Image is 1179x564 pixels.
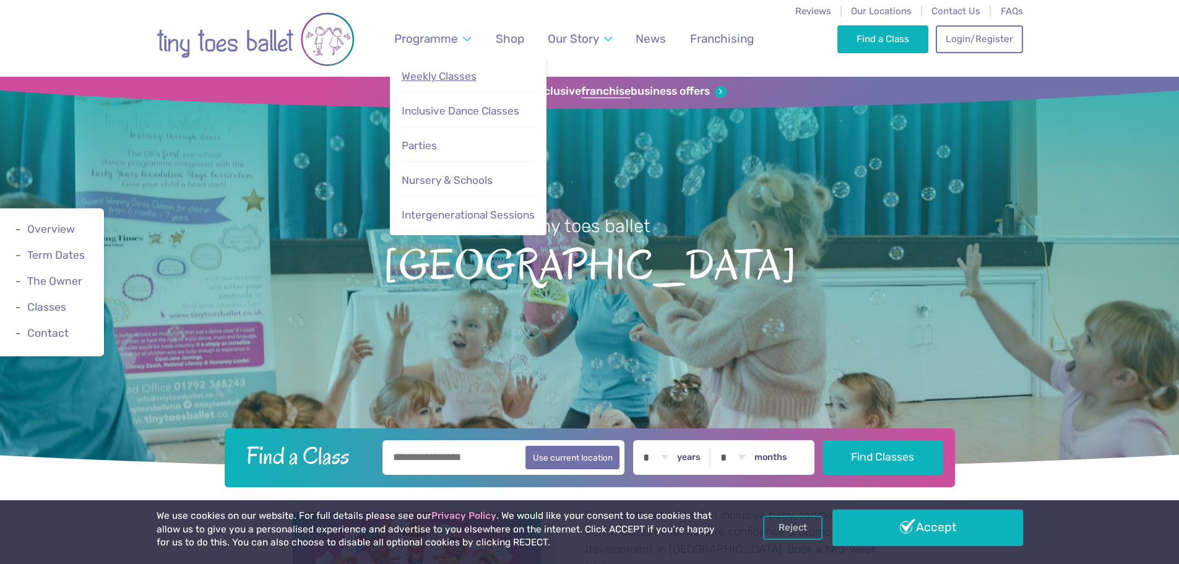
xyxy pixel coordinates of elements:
a: Our Story [542,24,618,53]
label: years [677,452,701,463]
a: Reject [763,516,823,539]
a: Weekly Classes [400,63,535,90]
a: Shop [490,24,530,53]
a: Privacy Policy [431,510,496,521]
a: Find a Class [837,25,928,53]
a: News [630,24,672,53]
a: Contact Us [931,6,980,17]
a: Franchising [684,24,759,53]
a: FAQs [1001,6,1023,17]
a: Inclusive Dance Classes [400,98,535,124]
button: Find Classes [823,440,943,475]
span: Franchising [690,32,754,46]
span: Programme [394,32,458,46]
a: Nursery & Schools [400,167,535,194]
a: Parties [400,132,535,159]
a: Term Dates [27,249,85,261]
a: The Owner [27,275,82,287]
label: months [754,452,787,463]
span: Parties [402,139,437,152]
a: Classes [27,302,66,314]
span: News [636,32,666,46]
span: Our Story [548,32,599,46]
span: Nursery & Schools [402,174,493,186]
span: [GEOGRAPHIC_DATA] [22,238,1157,289]
button: Use current location [525,446,620,469]
p: We use cookies on our website. For full details please see our . We would like your consent to us... [157,510,720,550]
a: Intergenerational Sessions [400,202,535,228]
span: Shop [496,32,524,46]
a: Overview [27,223,75,235]
a: Sign up for our exclusivefranchisebusiness offers [452,85,727,98]
strong: franchise [581,85,631,98]
span: Weekly Classes [402,70,477,82]
span: Intergenerational Sessions [402,209,535,221]
a: Login/Register [936,25,1022,53]
a: Programme [388,24,477,53]
a: Contact [27,328,69,340]
img: tiny toes ballet [157,8,355,71]
span: Inclusive Dance Classes [402,105,519,117]
a: Our Locations [851,6,912,17]
small: tiny toes ballet [529,215,650,236]
h2: Find a Class [236,440,374,471]
a: Accept [832,510,1023,545]
a: Reviews [795,6,831,17]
